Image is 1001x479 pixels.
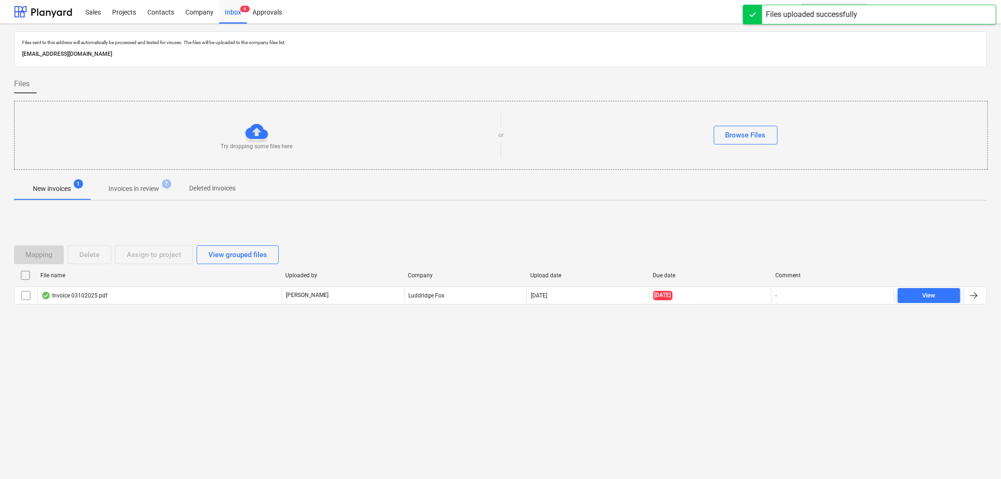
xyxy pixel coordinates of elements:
p: Deleted invoices [189,183,236,193]
p: Files sent to this address will automatically be processed and tested for viruses. The files will... [22,39,979,46]
p: Try dropping some files here [221,143,292,151]
div: - [775,292,777,299]
div: Due date [653,272,768,279]
div: View grouped files [208,249,267,261]
button: View [898,288,960,303]
div: Try dropping some files hereorBrowse Files [14,101,988,170]
div: Comment [775,272,890,279]
div: OCR finished [41,292,51,299]
span: 8 [240,6,250,12]
div: Browse Files [726,129,766,141]
div: File name [40,272,278,279]
div: Uploaded by [285,272,400,279]
div: Company [408,272,523,279]
div: View [923,290,936,301]
span: 1 [74,179,83,189]
p: [PERSON_NAME] [286,291,329,299]
p: or [498,131,504,139]
iframe: Chat Widget [954,434,1001,479]
div: Luddridge Fox [404,288,527,303]
span: 7 [162,179,171,189]
p: New invoices [33,184,71,194]
span: Files [14,78,30,90]
span: [DATE] [653,291,672,300]
div: Invoice 03102025.pdf [41,292,107,299]
button: View grouped files [197,245,279,264]
div: Files uploaded successfully [766,9,857,20]
div: [DATE] [531,292,547,299]
p: Invoices in review [108,184,159,194]
p: [EMAIL_ADDRESS][DOMAIN_NAME] [22,49,979,59]
div: Upload date [530,272,645,279]
button: Browse Files [714,126,778,144]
